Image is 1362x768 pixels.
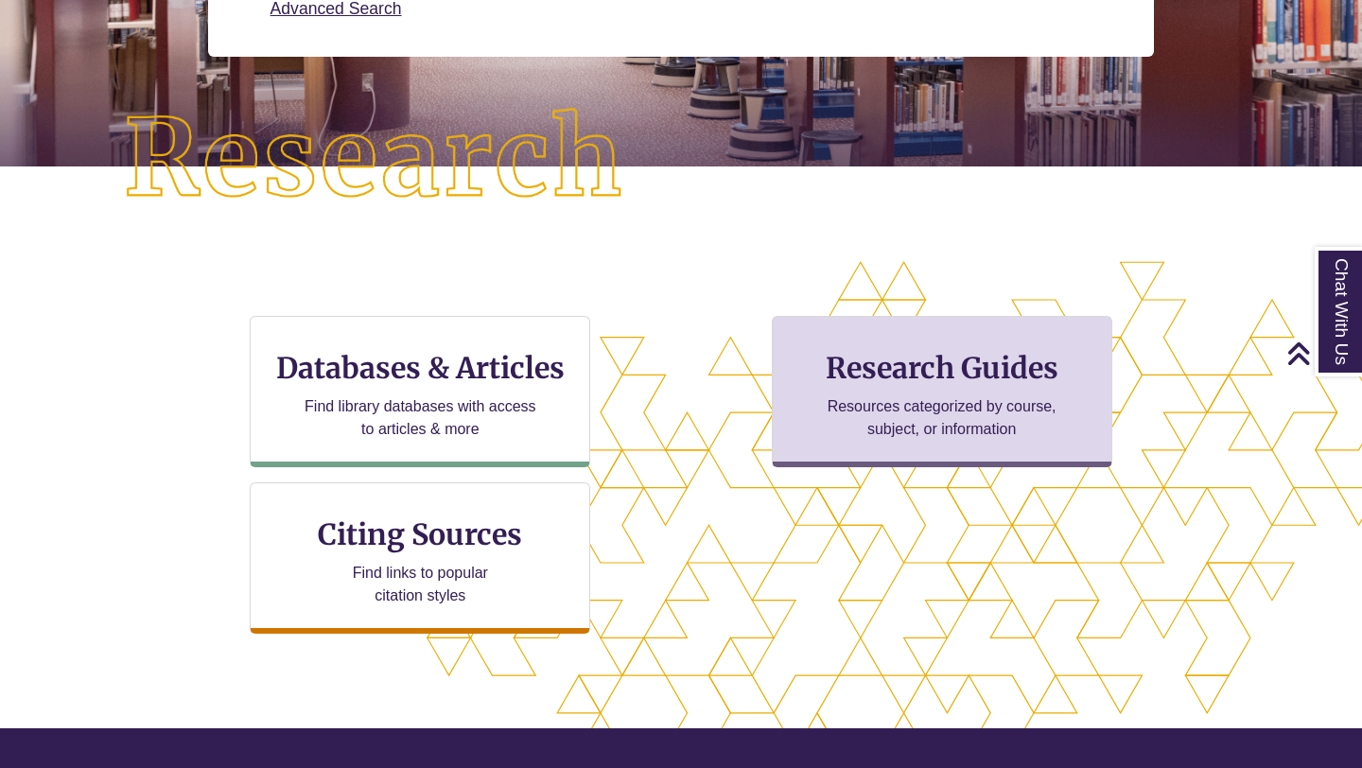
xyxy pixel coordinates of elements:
[250,316,590,467] a: Databases & Articles Find library databases with access to articles & more
[818,395,1065,441] p: Resources categorized by course, subject, or information
[297,395,544,441] p: Find library databases with access to articles & more
[328,562,513,607] p: Find links to popular citation styles
[1286,340,1357,366] a: Back to Top
[68,53,681,266] img: Research
[250,482,590,634] a: Citing Sources Find links to popular citation styles
[266,350,574,386] h3: Databases & Articles
[772,316,1112,467] a: Research Guides Resources categorized by course, subject, or information
[306,516,536,552] h3: Citing Sources
[788,350,1096,386] h3: Research Guides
